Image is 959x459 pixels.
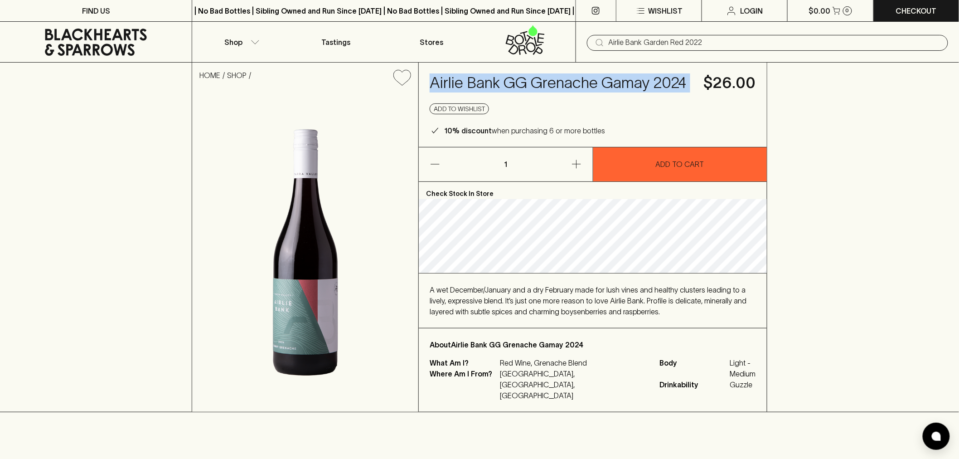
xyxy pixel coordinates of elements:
p: Check Stock In Store [419,182,767,199]
a: SHOP [227,71,247,79]
p: Tastings [321,37,350,48]
button: Shop [192,22,288,62]
p: FIND US [82,5,110,16]
a: Stores [384,22,479,62]
img: 40414.png [192,93,418,412]
p: [GEOGRAPHIC_DATA], [GEOGRAPHIC_DATA], [GEOGRAPHIC_DATA] [500,368,649,401]
p: Login [741,5,763,16]
span: A wet December/January and a dry February made for lush vines and healthy clusters leading to a l... [430,286,746,316]
p: Shop [224,37,242,48]
p: 0 [846,8,849,13]
h4: $26.00 [704,73,756,93]
p: Checkout [896,5,937,16]
button: ADD TO CART [593,147,767,181]
p: ADD TO CART [656,159,704,170]
span: Guzzle [730,379,756,390]
p: Where Am I From? [430,368,498,401]
input: Try "Pinot noir" [609,35,941,50]
p: Stores [420,37,444,48]
span: Drinkability [660,379,728,390]
button: Add to wishlist [390,66,415,89]
p: 1 [495,147,517,181]
p: About Airlie Bank GG Grenache Gamay 2024 [430,339,756,350]
p: when purchasing 6 or more bottles [444,125,605,136]
p: $0.00 [809,5,831,16]
span: Body [660,357,728,379]
h4: Airlie Bank GG Grenache Gamay 2024 [430,73,693,93]
img: bubble-icon [932,432,941,441]
a: Tastings [288,22,384,62]
p: What Am I? [430,357,498,368]
button: Add to wishlist [430,103,489,114]
b: 10% discount [444,127,492,135]
span: Light - Medium [730,357,756,379]
p: Red Wine, Grenache Blend [500,357,649,368]
p: Wishlist [648,5,683,16]
a: HOME [199,71,220,79]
